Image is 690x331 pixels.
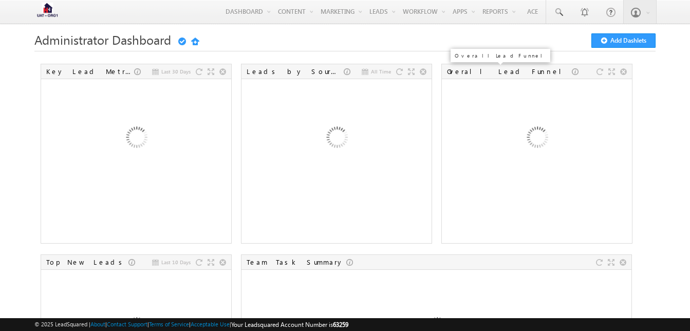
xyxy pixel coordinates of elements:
span: All Time [371,67,391,76]
span: Administrator Dashboard [34,31,171,48]
p: Overall Lead Funnel [455,52,546,59]
div: Top New Leads [46,258,128,267]
div: Key Lead Metrics [46,67,134,76]
span: Last 10 Days [161,258,191,267]
img: Loading... [481,84,592,194]
img: Loading... [81,84,191,194]
span: © 2025 LeadSquared | | | | | [34,320,348,329]
div: Leads by Sources [247,67,344,76]
img: Custom Logo [34,3,60,21]
span: Your Leadsquared Account Number is [231,321,348,328]
span: 63259 [333,321,348,328]
div: Team Task Summary [247,258,346,267]
a: Contact Support [107,321,147,327]
a: Acceptable Use [191,321,230,327]
button: Add Dashlets [591,33,656,48]
a: Terms of Service [149,321,189,327]
a: About [90,321,105,327]
img: Loading... [281,84,391,194]
div: Overall Lead Funnel [447,67,572,76]
span: Last 30 Days [161,67,191,76]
